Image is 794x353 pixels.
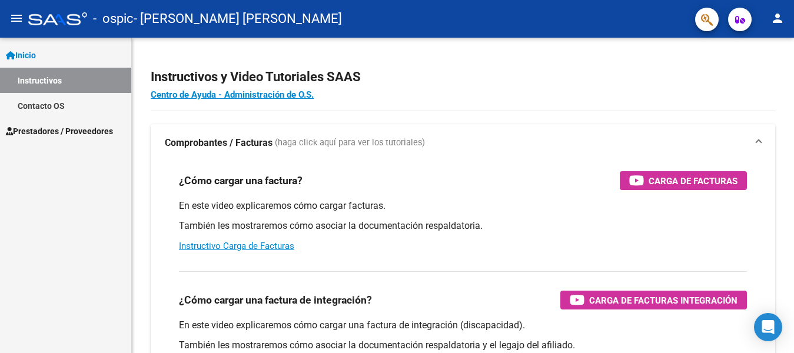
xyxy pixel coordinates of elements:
[179,219,747,232] p: También les mostraremos cómo asociar la documentación respaldatoria.
[754,313,782,341] div: Open Intercom Messenger
[179,241,294,251] a: Instructivo Carga de Facturas
[179,199,747,212] p: En este video explicaremos cómo cargar facturas.
[179,172,303,189] h3: ¿Cómo cargar una factura?
[151,124,775,162] mat-expansion-panel-header: Comprobantes / Facturas (haga click aquí para ver los tutoriales)
[151,66,775,88] h2: Instructivos y Video Tutoriales SAAS
[560,291,747,309] button: Carga de Facturas Integración
[134,6,342,32] span: - [PERSON_NAME] [PERSON_NAME]
[9,11,24,25] mat-icon: menu
[165,136,273,149] strong: Comprobantes / Facturas
[6,125,113,138] span: Prestadores / Proveedores
[179,292,372,308] h3: ¿Cómo cargar una factura de integración?
[6,49,36,62] span: Inicio
[589,293,737,308] span: Carga de Facturas Integración
[620,171,747,190] button: Carga de Facturas
[179,339,747,352] p: También les mostraremos cómo asociar la documentación respaldatoria y el legajo del afiliado.
[649,174,737,188] span: Carga de Facturas
[179,319,747,332] p: En este video explicaremos cómo cargar una factura de integración (discapacidad).
[93,6,134,32] span: - ospic
[275,136,425,149] span: (haga click aquí para ver los tutoriales)
[770,11,785,25] mat-icon: person
[151,89,314,100] a: Centro de Ayuda - Administración de O.S.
